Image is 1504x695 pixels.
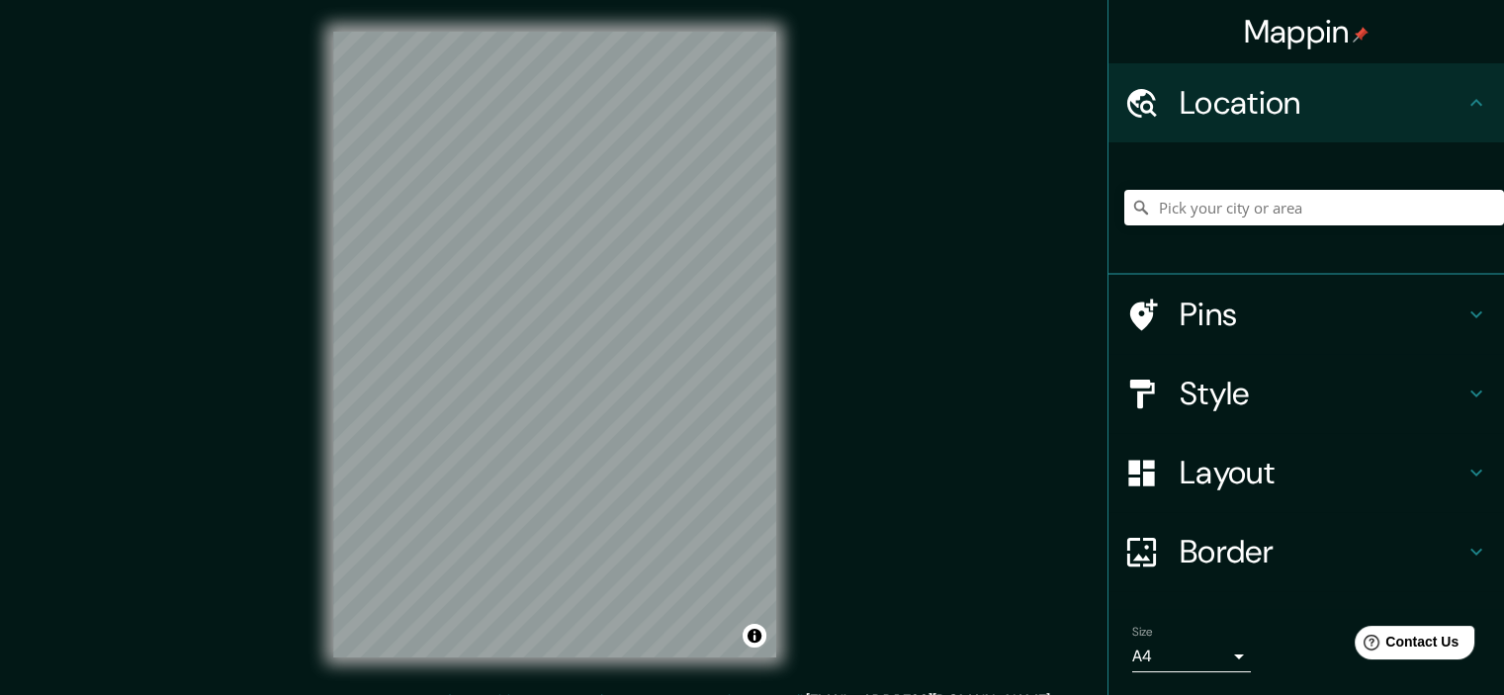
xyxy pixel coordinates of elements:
div: Border [1108,512,1504,591]
h4: Border [1180,532,1464,571]
button: Toggle attribution [743,624,766,648]
canvas: Map [333,32,776,657]
div: Location [1108,63,1504,142]
h4: Pins [1180,295,1464,334]
h4: Mappin [1244,12,1370,51]
input: Pick your city or area [1124,190,1504,225]
div: A4 [1132,641,1251,672]
h4: Location [1180,83,1464,123]
div: Pins [1108,275,1504,354]
h4: Style [1180,374,1464,413]
div: Layout [1108,433,1504,512]
h4: Layout [1180,453,1464,492]
label: Size [1132,624,1153,641]
div: Style [1108,354,1504,433]
iframe: Help widget launcher [1328,618,1482,673]
img: pin-icon.png [1353,27,1369,43]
